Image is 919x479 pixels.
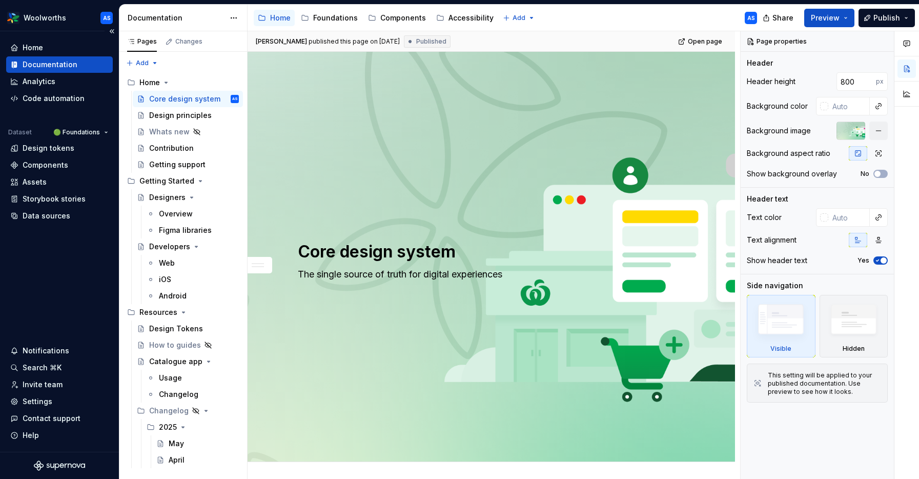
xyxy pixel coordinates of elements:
[688,37,722,46] span: Open page
[123,56,161,70] button: Add
[6,191,113,207] a: Storybook stories
[123,304,243,321] div: Resources
[747,194,788,204] div: Header text
[859,9,915,27] button: Publish
[169,455,185,465] div: April
[133,156,243,173] a: Getting support
[747,126,811,136] div: Background image
[297,10,362,26] a: Foundations
[820,295,888,357] div: Hidden
[6,376,113,393] a: Invite team
[270,13,291,23] div: Home
[23,380,63,390] div: Invite team
[149,94,220,104] div: Core design system
[432,10,498,26] a: Accessibility
[675,34,727,49] a: Open page
[254,8,498,28] div: Page tree
[747,235,797,245] div: Text alignment
[149,406,189,416] div: Changelog
[123,173,243,189] div: Getting Started
[772,13,793,23] span: Share
[159,291,187,301] div: Android
[169,438,184,449] div: May
[23,396,52,407] div: Settings
[6,410,113,427] button: Contact support
[152,452,243,468] a: April
[256,37,307,46] span: [PERSON_NAME]
[127,37,157,46] div: Pages
[747,212,782,223] div: Text color
[296,266,683,283] textarea: The single source of truth for digital experiences
[149,192,186,203] div: Designers
[105,24,119,38] button: Collapse sidebar
[152,435,243,452] a: May
[747,101,808,111] div: Background color
[133,124,243,140] a: Whats new
[149,356,202,367] div: Catalogue app
[7,12,19,24] img: 551ca721-6c59-42a7-accd-e26345b0b9d6.png
[770,345,791,353] div: Visible
[159,422,177,432] div: 2025
[139,77,160,88] div: Home
[6,140,113,156] a: Design tokens
[133,337,243,353] a: How to guides
[133,91,243,107] a: Core design systemAS
[513,14,525,22] span: Add
[747,148,830,158] div: Background aspect ratio
[6,360,113,376] button: Search ⌘K
[49,125,113,139] button: 🟢 Foundations
[23,211,70,221] div: Data sources
[811,13,840,23] span: Preview
[133,238,243,255] a: Developers
[149,110,212,121] div: Design principles
[804,9,854,27] button: Preview
[448,13,494,23] div: Accessibility
[8,128,32,136] div: Dataset
[159,274,171,285] div: iOS
[6,73,113,90] a: Analytics
[6,174,113,190] a: Assets
[139,176,194,186] div: Getting Started
[175,37,202,46] div: Changes
[364,10,430,26] a: Components
[53,128,100,136] span: 🟢 Foundations
[6,393,113,410] a: Settings
[828,97,870,115] input: Auto
[6,427,113,444] button: Help
[159,209,193,219] div: Overview
[159,373,182,383] div: Usage
[123,74,243,91] div: Home
[133,353,243,370] a: Catalogue app
[149,127,190,137] div: Whats new
[23,143,74,153] div: Design tokens
[768,371,881,396] div: This setting will be applied to your published documentation. Use preview to see how it looks.
[159,258,175,268] div: Web
[23,59,77,70] div: Documentation
[139,307,177,317] div: Resources
[136,59,149,67] span: Add
[828,208,870,227] input: Auto
[133,403,243,419] div: Changelog
[843,345,865,353] div: Hidden
[857,256,869,265] label: Yes
[159,225,212,235] div: Figma libraries
[142,288,243,304] a: Android
[861,170,869,178] label: No
[103,14,111,22] div: AS
[6,208,113,224] a: Data sources
[149,143,194,153] div: Contribution
[23,76,55,87] div: Analytics
[836,72,876,91] input: Auto
[142,271,243,288] a: iOS
[142,222,243,238] a: Figma libraries
[123,74,243,468] div: Page tree
[313,13,358,23] div: Foundations
[23,160,68,170] div: Components
[133,321,243,337] a: Design Tokens
[149,159,206,170] div: Getting support
[23,413,80,424] div: Contact support
[142,370,243,386] a: Usage
[6,157,113,173] a: Components
[149,324,203,334] div: Design Tokens
[149,242,190,252] div: Developers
